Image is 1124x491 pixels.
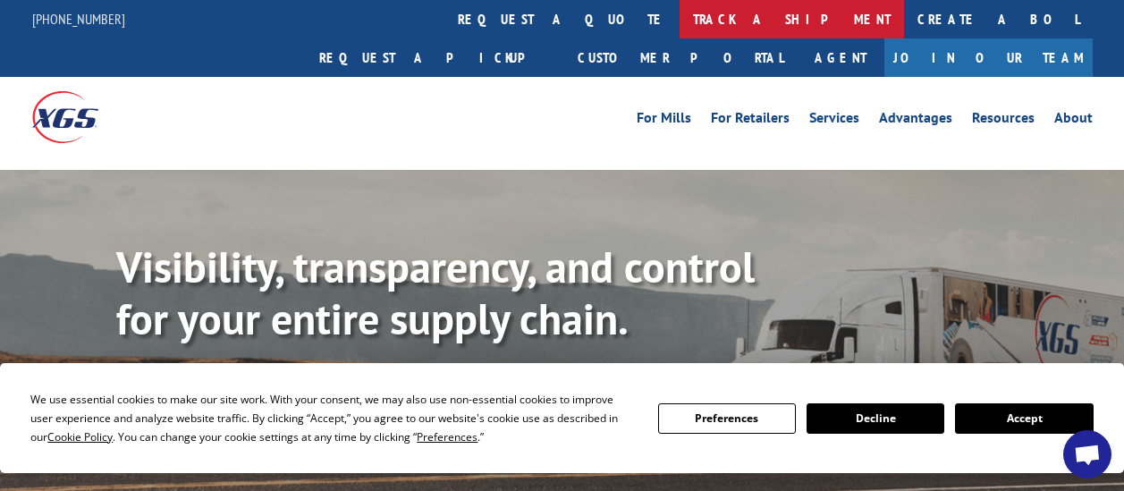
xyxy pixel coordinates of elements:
[417,429,477,444] span: Preferences
[807,403,944,434] button: Decline
[306,38,564,77] a: Request a pickup
[884,38,1093,77] a: Join Our Team
[47,429,113,444] span: Cookie Policy
[879,111,952,131] a: Advantages
[809,111,859,131] a: Services
[797,38,884,77] a: Agent
[972,111,1035,131] a: Resources
[637,111,691,131] a: For Mills
[30,390,636,446] div: We use essential cookies to make our site work. With your consent, we may also use non-essential ...
[1054,111,1093,131] a: About
[32,10,125,28] a: [PHONE_NUMBER]
[711,111,790,131] a: For Retailers
[564,38,797,77] a: Customer Portal
[116,239,755,346] b: Visibility, transparency, and control for your entire supply chain.
[955,403,1093,434] button: Accept
[1063,430,1111,478] div: Open chat
[658,403,796,434] button: Preferences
